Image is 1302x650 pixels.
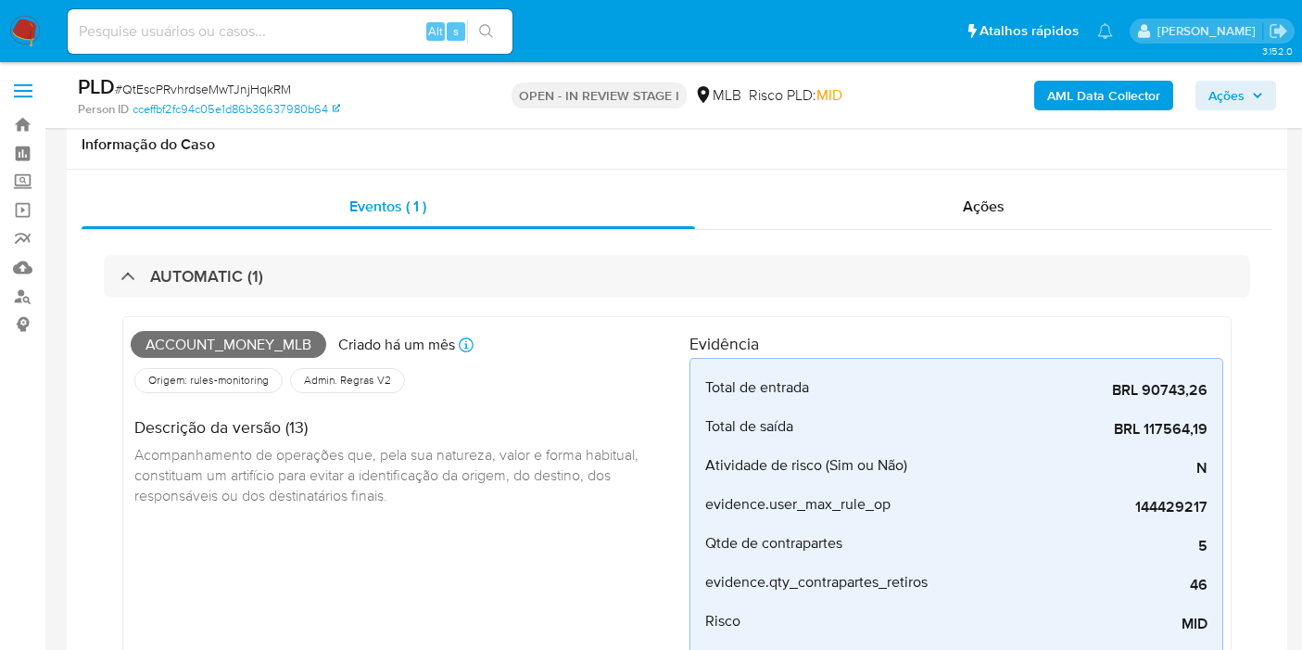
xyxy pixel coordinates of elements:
span: Ações [963,196,1005,217]
span: MID [929,615,1207,633]
b: Person ID [78,101,129,118]
span: 144429217 [929,498,1207,516]
p: OPEN - IN REVIEW STAGE I [512,83,687,108]
a: Notificações [1097,23,1113,39]
span: Total de saída [705,417,793,436]
p: Criado há um mês [338,335,455,355]
span: Alt [428,22,443,40]
b: AML Data Collector [1047,81,1160,110]
span: BRL 90743,26 [929,381,1207,400]
input: Pesquise usuários ou casos... [68,19,512,44]
span: Eventos ( 1 ) [349,196,426,217]
span: Qtde de contrapartes [705,534,842,553]
div: AUTOMATIC (1) [104,255,1250,298]
h1: Informação do Caso [82,135,1272,154]
button: AML Data Collector [1034,81,1173,110]
span: Risco [705,612,740,631]
span: Acompanhamento de operações que, pela sua natureza, valor e forma habitual, constituam um artifíc... [134,444,642,504]
span: Origem: rules-monitoring [146,373,271,388]
span: Atalhos rápidos [980,21,1079,41]
span: # QtEscPRvhrdseMwTJnjHqkRM [115,80,291,98]
a: cceffbf2fc94c05e1d86b36637980b64 [133,101,340,118]
span: N [929,459,1207,478]
span: evidence.user_max_rule_op [705,495,891,514]
span: Ações [1208,81,1245,110]
h3: AUTOMATIC (1) [150,266,263,287]
span: 5 [929,537,1207,555]
span: Account_money_mlb [131,331,326,359]
p: lucas.barboza@mercadolivre.com [1157,22,1262,40]
h4: Descrição da versão (13) [134,417,675,438]
button: Ações [1195,81,1276,110]
span: BRL 117564,19 [929,420,1207,439]
div: MLB [694,85,741,106]
span: 46 [929,576,1207,594]
span: s [453,22,459,40]
span: Risco PLD: [749,85,842,106]
span: Total de entrada [705,378,809,397]
h4: Evidência [689,334,1223,354]
a: Sair [1269,21,1288,41]
span: Admin. Regras V2 [302,373,393,388]
span: evidence.qty_contrapartes_retiros [705,573,928,592]
span: Atividade de risco (Sim ou Não) [705,456,907,475]
button: search-icon [467,19,505,45]
b: PLD [78,71,115,101]
span: MID [816,84,842,106]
